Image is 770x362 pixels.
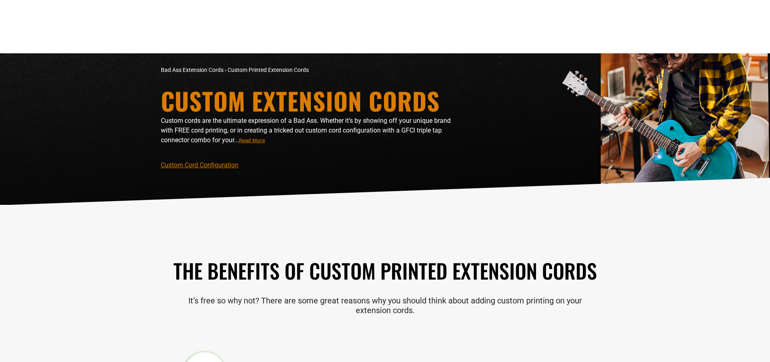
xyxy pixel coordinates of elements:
[161,67,224,73] a: Bad Ass Extension Cords
[161,88,456,113] h1: Custom Extension Cords
[228,67,309,73] span: Custom Printed Extension Cords
[225,67,226,73] span: ›
[161,161,238,169] a: Custom Cord Configuration
[161,66,456,74] nav: breadcrumbs
[161,296,610,315] p: It’s free so why not? There are some great reasons why you should think about adding custom print...
[161,257,610,284] h2: The Benefits of Custom Printed Extension Cords
[161,116,456,145] p: Custom cords are the ultimate expression of a Bad Ass. Whether it’s by showing off your unique br...
[239,137,265,143] span: Read More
